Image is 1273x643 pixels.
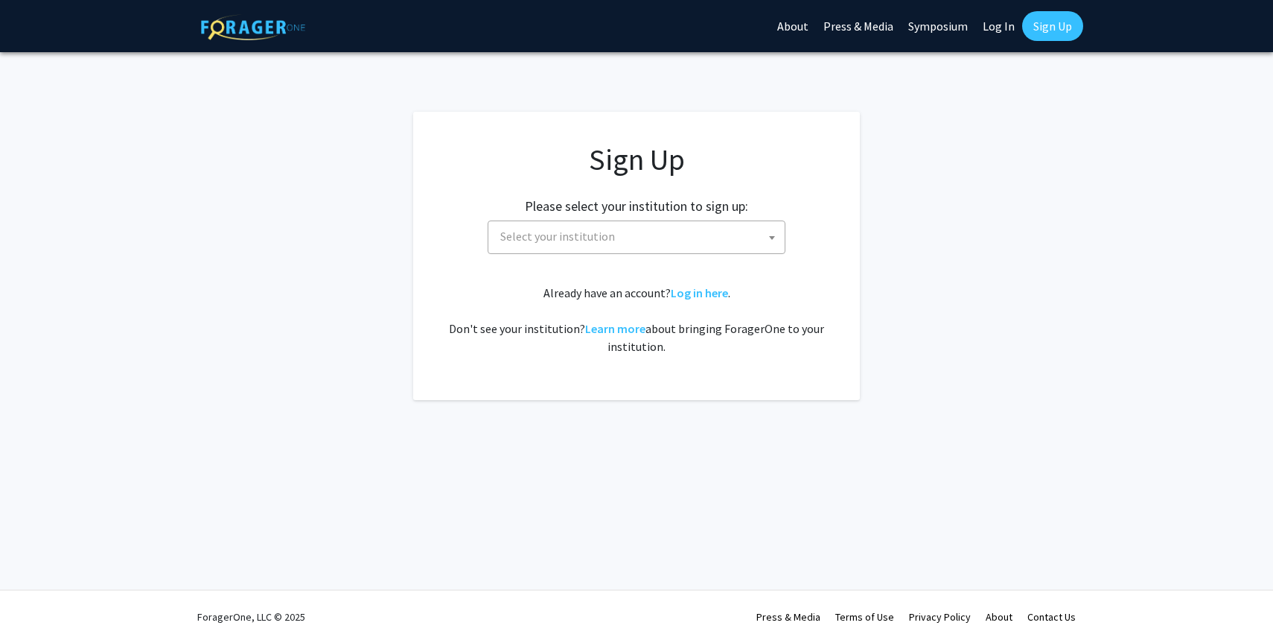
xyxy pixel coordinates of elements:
[201,14,305,40] img: ForagerOne Logo
[986,610,1012,624] a: About
[197,591,305,643] div: ForagerOne, LLC © 2025
[1027,610,1076,624] a: Contact Us
[500,229,615,244] span: Select your institution
[756,610,820,624] a: Press & Media
[443,142,830,177] h1: Sign Up
[909,610,971,624] a: Privacy Policy
[671,285,728,300] a: Log in here
[585,321,645,336] a: Learn more about bringing ForagerOne to your institution
[835,610,894,624] a: Terms of Use
[1022,11,1083,41] a: Sign Up
[525,198,748,215] h2: Please select your institution to sign up:
[494,221,785,252] span: Select your institution
[488,221,785,254] span: Select your institution
[443,284,830,355] div: Already have an account? . Don't see your institution? about bringing ForagerOne to your institut...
